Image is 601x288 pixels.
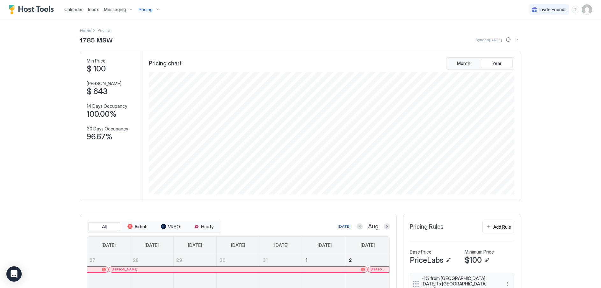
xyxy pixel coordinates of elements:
button: Add Rule [482,221,514,233]
a: July 30, 2025 [217,254,260,266]
span: 31 [263,257,268,263]
span: [PERSON_NAME] [112,267,137,271]
button: Month [448,59,480,68]
span: Inbox [88,7,99,12]
span: [DATE] [231,242,245,248]
span: $ 100 [87,64,106,74]
span: Synced [DATE] [475,37,502,42]
span: [PERSON_NAME] [87,81,121,86]
span: $100 [465,255,482,265]
button: Previous month [357,223,363,230]
a: Sunday [95,237,122,254]
div: tab-group [446,57,514,70]
span: PriceLabs [410,255,443,265]
span: 2 [349,257,352,263]
a: Wednesday [225,237,251,254]
a: July 31, 2025 [260,254,303,266]
span: 30 Days Occupancy [87,126,128,132]
span: 29 [176,257,182,263]
a: July 27, 2025 [87,254,130,266]
span: Messaging [104,7,126,12]
span: Breadcrumb [98,28,110,33]
div: Breadcrumb [80,27,91,33]
span: Pricing chart [149,60,182,67]
button: [DATE] [337,223,351,230]
button: Sync prices [504,36,512,43]
a: Home [80,27,91,33]
button: VRBO [155,222,186,231]
span: [DATE] [145,242,159,248]
div: User profile [582,4,592,15]
span: 100.00% [87,109,117,119]
a: Monday [138,237,165,254]
div: menu [513,36,521,43]
div: [PERSON_NAME] [112,267,365,271]
span: Minimum Price [465,249,494,255]
span: Min Price [87,58,105,64]
a: Host Tools Logo [9,5,57,14]
div: menu [504,280,511,288]
span: Year [492,61,502,66]
span: $ 643 [87,87,107,96]
span: 1785 MSW [80,35,113,44]
span: 27 [90,257,95,263]
span: 14 Days Occupancy [87,103,127,109]
span: [DATE] [188,242,202,248]
span: All [102,224,107,230]
button: More options [513,36,521,43]
span: Aug [368,223,379,230]
a: Tuesday [182,237,208,254]
span: Month [457,61,470,66]
button: All [88,222,120,231]
a: Friday [311,237,338,254]
span: Houfy [201,224,214,230]
button: Houfy [188,222,220,231]
div: tab-group [87,221,221,233]
span: [PERSON_NAME] [371,267,387,271]
span: 96.67% [87,132,112,142]
span: Pricing [139,7,153,12]
button: Airbnb [121,222,153,231]
button: Year [481,59,513,68]
span: 1 [306,257,308,263]
span: Calendar [64,7,83,12]
span: [DATE] [102,242,116,248]
div: menu [572,6,579,13]
div: Open Intercom Messenger [6,266,22,282]
span: 30 [219,257,226,263]
div: Add Rule [493,224,511,230]
span: [DATE] [318,242,332,248]
div: [DATE] [338,224,351,229]
a: Inbox [88,6,99,13]
span: VRBO [168,224,180,230]
a: August 1, 2025 [303,254,346,266]
span: Pricing Rules [410,223,444,231]
a: Thursday [268,237,295,254]
span: Home [80,28,91,33]
a: July 28, 2025 [130,254,173,266]
span: [DATE] [274,242,288,248]
a: Calendar [64,6,83,13]
span: Base Price [410,249,431,255]
button: Next month [384,223,390,230]
span: 28 [133,257,139,263]
span: [DATE] [361,242,375,248]
button: More options [504,280,511,288]
a: August 2, 2025 [346,254,389,266]
span: Airbnb [134,224,148,230]
button: Edit [483,256,491,264]
span: Invite Friends [539,7,567,12]
a: Saturday [354,237,381,254]
a: July 29, 2025 [174,254,217,266]
button: Edit [445,256,452,264]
